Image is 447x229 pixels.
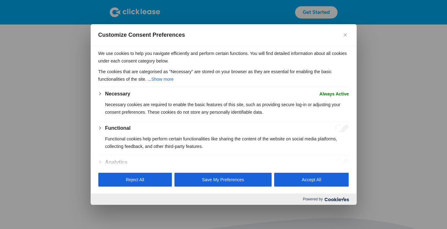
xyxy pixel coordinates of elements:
button: Necessary [105,90,130,98]
button: Close [341,31,349,39]
button: Show more [151,75,174,83]
p: Functional cookies help perform certain functionalities like sharing the content of the website o... [105,135,349,150]
img: Close [344,33,347,36]
span: Customize Consent Preferences [98,31,185,39]
img: Cookieyes logo [324,197,349,201]
p: Necessary cookies are required to enable the basic features of this site, such as providing secur... [105,101,349,116]
input: Enable Functional [335,124,349,132]
button: Functional [105,124,131,132]
p: We use cookies to help you navigate efficiently and perform certain functions. You will find deta... [98,50,349,65]
div: Customize Consent Preferences [91,24,356,205]
button: Accept All [274,173,349,187]
button: Save My Preferences [174,173,272,187]
button: Reject All [98,173,172,187]
span: Always Active [319,90,349,98]
p: The cookies that are categorised as "Necessary" are stored on your browser as they are essential ... [98,68,349,83]
div: Powered by [91,194,356,205]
